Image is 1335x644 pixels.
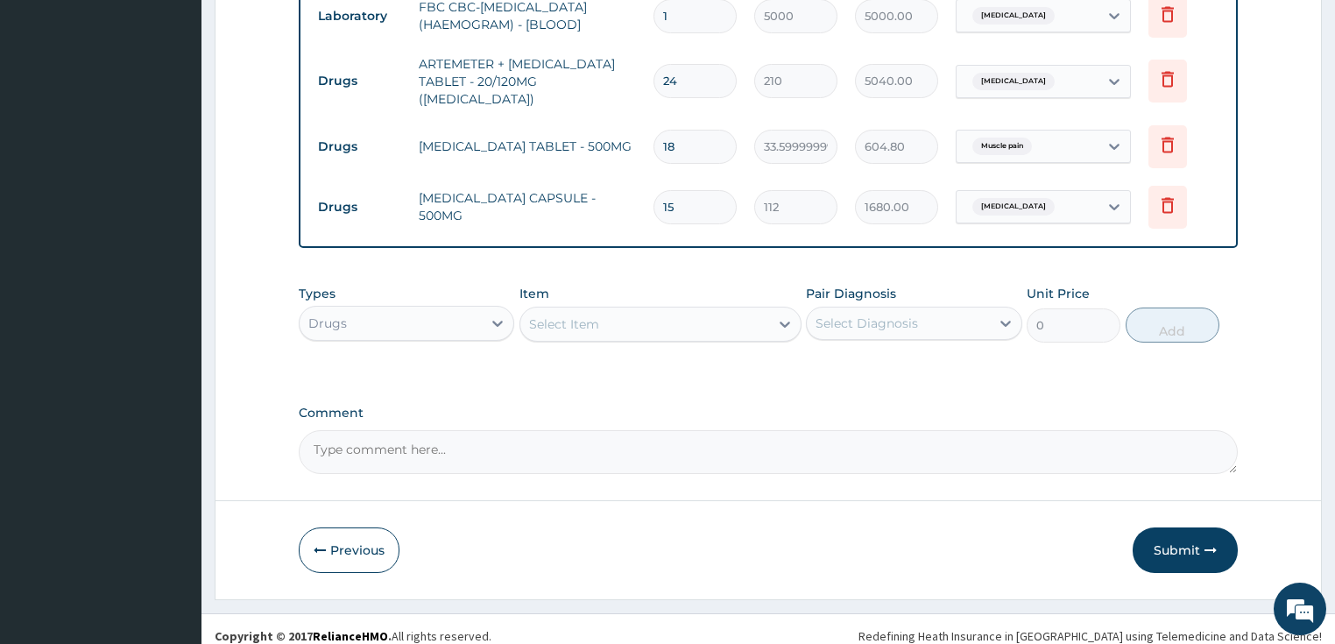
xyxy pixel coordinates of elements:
[806,285,896,302] label: Pair Diagnosis
[313,628,388,644] a: RelianceHMO
[410,46,646,117] td: ARTEMETER + [MEDICAL_DATA] TABLET - 20/120MG ([MEDICAL_DATA])
[1133,527,1238,573] button: Submit
[309,131,410,163] td: Drugs
[972,73,1055,90] span: [MEDICAL_DATA]
[9,445,334,506] textarea: Type your message and hit 'Enter'
[299,287,336,301] label: Types
[309,191,410,223] td: Drugs
[972,198,1055,216] span: [MEDICAL_DATA]
[215,628,392,644] strong: Copyright © 2017 .
[519,285,549,302] label: Item
[972,138,1032,155] span: Muscle pain
[972,7,1055,25] span: [MEDICAL_DATA]
[287,9,329,51] div: Minimize live chat window
[299,527,399,573] button: Previous
[91,98,294,121] div: Chat with us now
[410,129,646,164] td: [MEDICAL_DATA] TABLET - 500MG
[816,315,918,332] div: Select Diagnosis
[529,315,599,333] div: Select Item
[299,406,1239,421] label: Comment
[32,88,71,131] img: d_794563401_company_1708531726252_794563401
[102,204,242,381] span: We're online!
[308,315,347,332] div: Drugs
[410,180,646,233] td: [MEDICAL_DATA] CAPSULE - 500MG
[1027,285,1090,302] label: Unit Price
[309,65,410,97] td: Drugs
[1126,308,1219,343] button: Add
